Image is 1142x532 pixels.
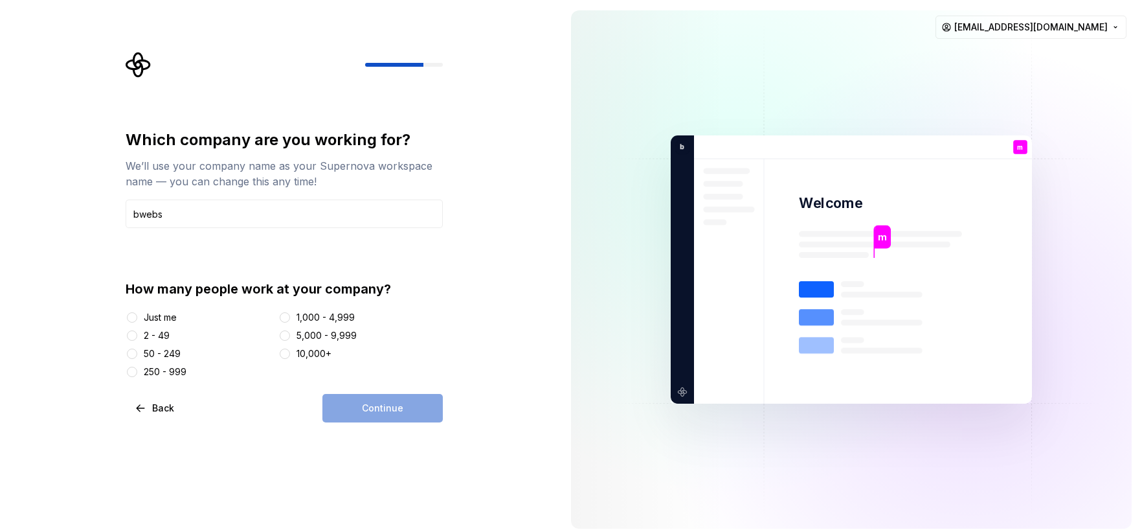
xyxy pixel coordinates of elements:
[144,311,177,324] div: Just me
[144,365,186,378] div: 250 - 999
[126,280,443,298] div: How many people work at your company?
[297,329,357,342] div: 5,000 - 9,999
[126,52,151,78] svg: Supernova Logo
[954,21,1108,34] span: [EMAIL_ADDRESS][DOMAIN_NAME]
[878,230,886,244] p: m
[126,200,443,228] input: Company name
[144,329,170,342] div: 2 - 49
[675,141,684,153] p: b
[297,311,355,324] div: 1,000 - 4,999
[935,16,1126,39] button: [EMAIL_ADDRESS][DOMAIN_NAME]
[144,347,181,360] div: 50 - 249
[152,402,174,415] span: Back
[1017,144,1024,151] p: m
[126,394,185,422] button: Back
[126,158,443,189] div: We’ll use your company name as your Supernova workspace name — you can change this any time!
[297,347,331,360] div: 10,000+
[126,130,443,150] div: Which company are you working for?
[799,194,862,213] p: Welcome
